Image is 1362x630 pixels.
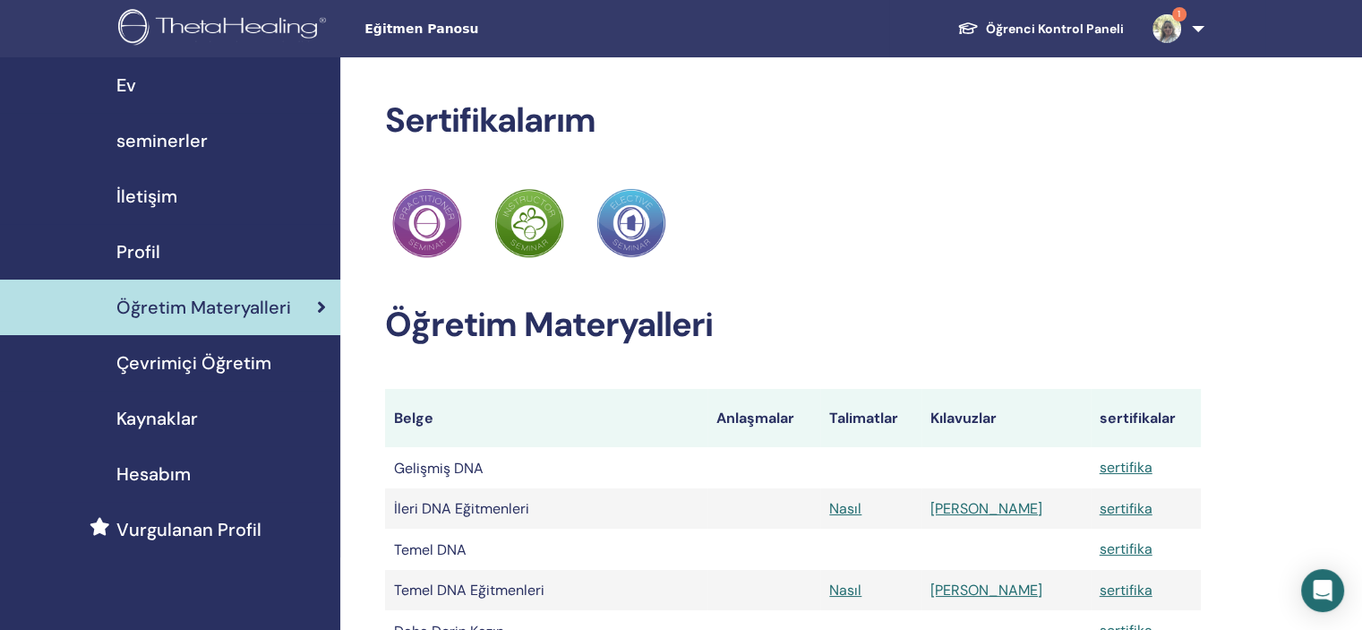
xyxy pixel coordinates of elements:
[394,540,467,559] font: Temel DNA
[957,21,979,36] img: graduation-cap-white.svg
[116,129,208,152] font: seminerler
[1100,409,1176,427] font: sertifikalar
[1100,458,1152,477] a: sertifika
[394,459,484,478] font: Gelişmiş DNA
[116,73,136,97] font: Ev
[930,409,997,427] font: Kılavuzlar
[930,581,1042,600] a: [PERSON_NAME]
[116,240,160,263] font: Profil
[1301,569,1344,612] div: Intercom Messenger'ı açın
[930,499,1042,518] a: [PERSON_NAME]
[716,409,794,427] font: Anlaşmalar
[1100,539,1152,558] a: sertifika
[116,351,271,375] font: Çevrimiçi Öğretim
[116,407,198,430] font: Kaynaklar
[1152,14,1181,43] img: default.jpg
[1100,581,1152,600] a: sertifika
[394,581,544,600] font: Temel DNA Eğitmenleri
[829,581,861,600] a: Nasıl
[385,302,713,347] font: Öğretim Materyalleri
[829,409,898,427] font: Talimatlar
[1178,8,1180,20] font: 1
[829,499,861,518] a: Nasıl
[943,12,1138,46] a: Öğrenci Kontrol Paneli
[116,296,291,319] font: Öğretim Materyalleri
[385,98,595,142] font: Sertifikalarım
[116,462,191,486] font: Hesabım
[364,22,478,36] font: Eğitmen Panosu
[596,188,666,258] img: Uygulayıcı
[986,21,1124,37] font: Öğrenci Kontrol Paneli
[394,499,529,518] font: İleri DNA Eğitmenleri
[394,409,433,427] font: Belge
[116,518,261,541] font: Vurgulanan Profil
[392,188,462,258] img: Uygulayıcı
[118,9,332,49] img: logo.png
[1100,499,1152,518] a: sertifika
[494,188,564,258] img: Uygulayıcı
[116,185,177,208] font: İletişim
